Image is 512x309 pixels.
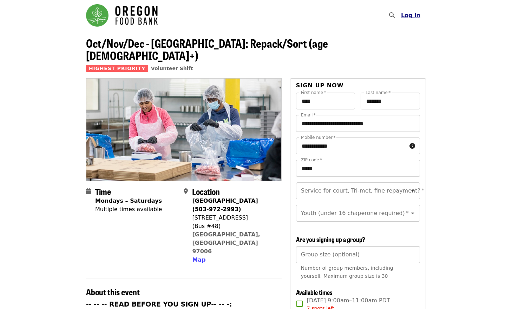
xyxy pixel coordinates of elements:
i: calendar icon [86,188,91,195]
span: Are you signing up a group? [296,235,365,244]
button: Log in [395,8,426,22]
span: About this event [86,286,140,298]
button: Map [192,256,205,264]
span: Location [192,185,220,197]
label: ZIP code [301,158,322,162]
button: Open [408,208,418,218]
input: Last name [361,93,420,109]
label: Mobile number [301,135,335,140]
i: circle-info icon [409,143,415,149]
input: Mobile number [296,137,407,154]
span: Map [192,256,205,263]
i: map-marker-alt icon [184,188,188,195]
input: Search [399,7,405,24]
input: First name [296,93,355,109]
img: Oct/Nov/Dec - Beaverton: Repack/Sort (age 10+) organized by Oregon Food Bank [86,79,281,180]
span: Highest Priority [86,65,148,72]
a: [GEOGRAPHIC_DATA], [GEOGRAPHIC_DATA] 97006 [192,231,260,255]
div: [STREET_ADDRESS] [192,214,276,222]
strong: Mondays – Saturdays [95,197,162,204]
span: Number of group members, including yourself. Maximum group size is 30 [301,265,393,279]
label: Email [301,113,316,117]
span: Log in [401,12,420,19]
a: Volunteer Shift [151,66,193,71]
img: Oregon Food Bank - Home [86,4,158,27]
input: [object Object] [296,246,420,263]
input: Email [296,115,420,132]
label: First name [301,90,326,95]
span: Time [95,185,111,197]
div: (Bus #48) [192,222,276,230]
strong: -- -- -- READ BEFORE YOU SIGN UP-- -- -: [86,301,232,308]
strong: [GEOGRAPHIC_DATA] (503-972-2993) [192,197,258,213]
input: ZIP code [296,160,420,177]
label: Last name [366,90,390,95]
span: Sign up now [296,82,344,89]
i: search icon [389,12,395,19]
span: Available times [296,288,333,297]
button: Open [408,186,418,196]
div: Multiple times available [95,205,162,214]
span: Oct/Nov/Dec - [GEOGRAPHIC_DATA]: Repack/Sort (age [DEMOGRAPHIC_DATA]+) [86,35,328,63]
